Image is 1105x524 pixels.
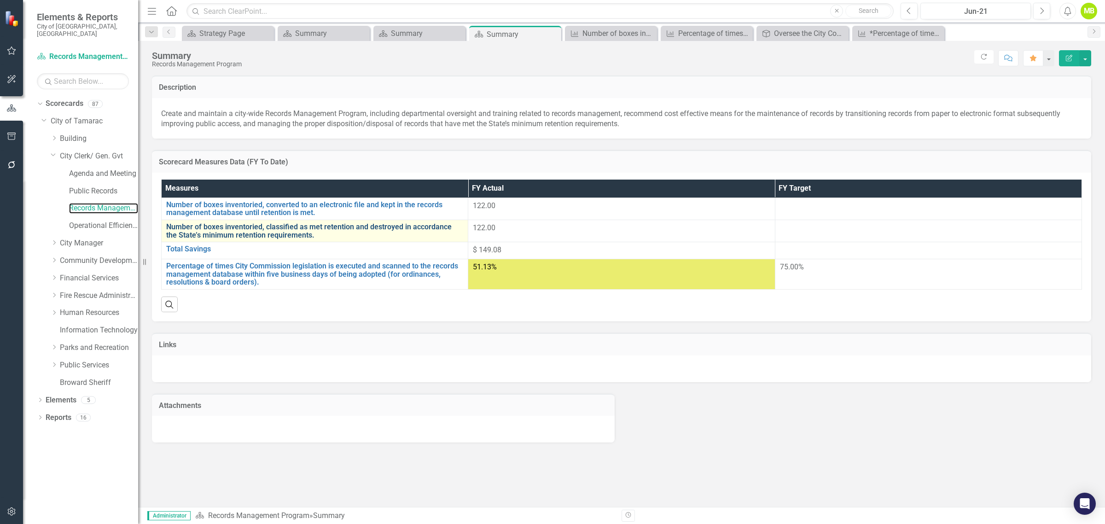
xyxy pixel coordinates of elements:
[473,223,495,232] span: 122.00
[924,6,1028,17] div: Jun-21
[845,5,891,17] button: Search
[780,262,804,271] span: 75.00%
[69,221,138,231] a: Operational Efficiency
[159,402,608,410] h3: Attachments
[69,186,138,197] a: Public Records
[60,151,138,162] a: City Clerk/ Gen. Gvt
[69,203,138,214] a: Records Management Program
[678,28,750,39] div: Percentage of times City Commission legislation is executed and scanned to the records management...
[582,28,655,39] div: Number of boxes inventoried, converted to an electronic file and kept in the records management d...
[60,343,138,353] a: Parks and Recreation
[159,83,1084,92] h3: Description
[280,28,367,39] a: Summary
[46,413,71,423] a: Reports
[60,325,138,336] a: Information Technology
[774,28,846,39] div: Oversee the City Commission agenda process.
[1074,493,1096,515] div: Open Intercom Messenger
[162,242,468,259] td: Double-Click to Edit Right Click for Context Menu
[208,511,309,520] a: Records Management Program
[152,51,242,61] div: Summary
[567,28,655,39] a: Number of boxes inventoried, converted to an electronic file and kept in the records management d...
[60,360,138,371] a: Public Services
[5,11,21,27] img: ClearPoint Strategy
[759,28,846,39] a: Oversee the City Commission agenda process.
[295,28,367,39] div: Summary
[37,73,129,89] input: Search Below...
[37,52,129,62] a: Records Management Program
[46,99,83,109] a: Scorecards
[870,28,942,39] div: *Percentage of times the Regular City Commission meeting agendas were posted for public review si...
[60,308,138,318] a: Human Resources
[199,28,272,39] div: Strategy Page
[184,28,272,39] a: Strategy Page
[60,134,138,144] a: Building
[88,100,103,108] div: 87
[147,511,191,520] span: Administrator
[313,511,345,520] div: Summary
[166,223,463,239] a: Number of boxes inventoried, classified as met retention and destroyed in accordance the State’s ...
[391,28,463,39] div: Summary
[60,378,138,388] a: Broward Sheriff
[60,256,138,266] a: Community Development
[161,107,1082,130] p: Create and maintain a city-wide Records Management Program, including departmental oversight and ...
[162,220,468,242] td: Double-Click to Edit Right Click for Context Menu
[166,262,463,286] a: Percentage of times City Commission legislation is executed and scanned to the records management...
[162,259,468,290] td: Double-Click to Edit Right Click for Context Menu
[473,201,495,210] span: 122.00
[37,23,129,38] small: City of [GEOGRAPHIC_DATA], [GEOGRAPHIC_DATA]
[51,116,138,127] a: City of Tamarac
[186,3,894,19] input: Search ClearPoint...
[76,413,91,421] div: 16
[46,395,76,406] a: Elements
[473,262,497,271] span: 51.13%
[152,61,242,68] div: Records Management Program
[195,511,615,521] div: »
[920,3,1031,19] button: Jun-21
[159,341,1084,349] h3: Links
[166,201,463,217] a: Number of boxes inventoried, converted to an electronic file and kept in the records management d...
[855,28,942,39] a: *Percentage of times the Regular City Commission meeting agendas were posted for public review si...
[487,29,559,40] div: Summary
[37,12,129,23] span: Elements & Reports
[69,169,138,179] a: Agenda and Meeting
[473,245,501,254] span: $ 149.08
[60,291,138,301] a: Fire Rescue Administration
[859,7,878,14] span: Search
[166,245,463,253] a: Total Savings
[1081,3,1097,19] button: MB
[60,238,138,249] a: City Manager
[60,273,138,284] a: Financial Services
[376,28,463,39] a: Summary
[663,28,750,39] a: Percentage of times City Commission legislation is executed and scanned to the records management...
[81,396,96,404] div: 5
[159,158,1084,166] h3: Scorecard Measures Data (FY To Date)
[162,198,468,220] td: Double-Click to Edit Right Click for Context Menu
